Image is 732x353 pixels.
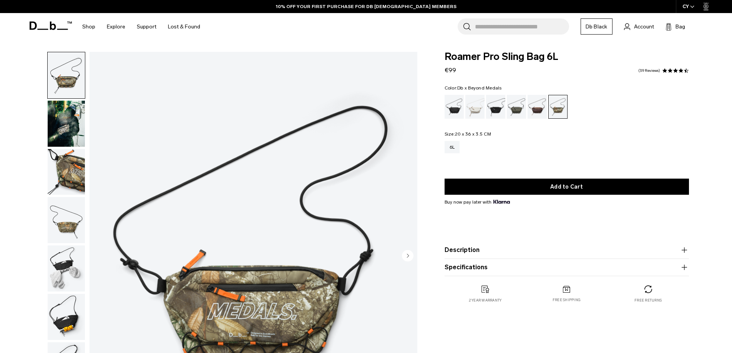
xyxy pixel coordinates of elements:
[402,250,413,263] button: Next slide
[445,52,689,62] span: Roamer Pro Sling Bag 6L
[48,197,85,243] img: Roamer Pro Sling Bag 6L Db x Beyond Medals
[445,95,464,119] a: Black Out
[47,197,85,244] button: Roamer Pro Sling Bag 6L Db x Beyond Medals
[457,85,502,91] span: Db x Beyond Medals
[47,293,85,340] button: Roamer Pro Sling Bag 6L Db x Beyond Medals
[76,13,206,40] nav: Main Navigation
[445,263,689,272] button: Specifications
[445,86,502,90] legend: Color:
[553,297,581,303] p: Free shipping
[507,95,526,119] a: Forest Green
[666,22,685,31] button: Bag
[528,95,547,119] a: Homegrown with Lu
[486,95,505,119] a: Charcoal Grey
[168,13,200,40] a: Lost & Found
[48,294,85,340] img: Roamer Pro Sling Bag 6L Db x Beyond Medals
[48,149,85,195] img: Roamer Pro Sling Bag 6L Db x Beyond Medals
[624,22,654,31] a: Account
[47,149,85,196] button: Roamer Pro Sling Bag 6L Db x Beyond Medals
[493,200,510,204] img: {"height" => 20, "alt" => "Klarna"}
[676,23,685,31] span: Bag
[48,245,85,292] img: Roamer Pro Sling Bag 6L Db x Beyond Medals
[48,101,85,147] img: Roamer Pro Sling Bag 6L Db x Beyond Medals
[107,13,125,40] a: Explore
[455,131,491,137] span: 20 x 36 x 3.5 CM
[137,13,156,40] a: Support
[48,52,85,98] img: Roamer Pro Sling Bag 6L Db x Beyond Medals
[276,3,456,10] a: 10% OFF YOUR FIRST PURCHASE FOR DB [DEMOGRAPHIC_DATA] MEMBERS
[47,100,85,147] button: Roamer Pro Sling Bag 6L Db x Beyond Medals
[445,199,510,206] span: Buy now pay later with
[445,245,689,255] button: Description
[581,18,612,35] a: Db Black
[465,95,485,119] a: Oatmilk
[638,69,660,73] a: 39 reviews
[445,132,491,136] legend: Size:
[47,52,85,99] button: Roamer Pro Sling Bag 6L Db x Beyond Medals
[634,298,662,303] p: Free returns
[445,66,456,74] span: €99
[634,23,654,31] span: Account
[47,245,85,292] button: Roamer Pro Sling Bag 6L Db x Beyond Medals
[548,95,568,119] a: Db x Beyond Medals
[469,298,502,303] p: 2 year warranty
[445,179,689,195] button: Add to Cart
[445,141,460,153] a: 6L
[82,13,95,40] a: Shop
